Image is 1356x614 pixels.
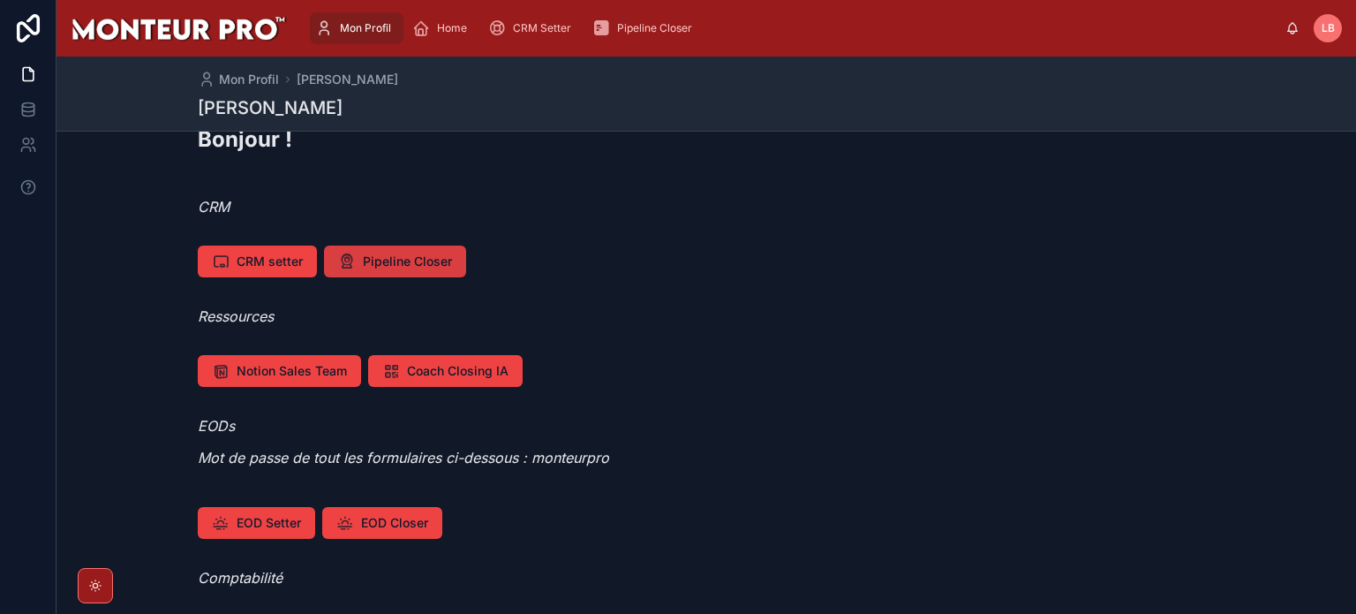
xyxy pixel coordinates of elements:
button: Pipeline Closer [324,246,466,277]
em: Comptabilité [198,569,282,587]
img: App logo [71,14,287,42]
span: LB [1322,21,1335,35]
span: Coach Closing IA [407,362,508,380]
button: EOD Closer [322,507,442,539]
a: Mon Profil [198,71,279,88]
button: EOD Setter [198,507,315,539]
em: Mot de passe de tout les formulaires ci-dessous : monteurpro [198,449,609,466]
span: CRM Setter [513,21,571,35]
a: CRM Setter [483,12,584,44]
span: Notion Sales Team [237,362,347,380]
div: scrollable content [301,9,1285,48]
span: EOD Setter [237,514,301,532]
span: Home [437,21,467,35]
em: CRM [198,198,230,216]
em: EODs [198,417,235,435]
span: Pipeline Closer [617,21,692,35]
span: CRM setter [237,253,303,270]
a: Home [407,12,479,44]
a: Pipeline Closer [587,12,704,44]
span: Mon Profil [219,71,279,88]
h2: Bonjour ! [198,125,292,154]
a: [PERSON_NAME] [297,71,398,88]
button: Coach Closing IA [368,355,523,387]
h1: [PERSON_NAME] [198,95,343,120]
span: Pipeline Closer [363,253,452,270]
span: Mon Profil [340,21,391,35]
em: Ressources [198,307,274,325]
a: Mon Profil [310,12,403,44]
button: Notion Sales Team [198,355,361,387]
button: CRM setter [198,246,317,277]
span: EOD Closer [361,514,428,532]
